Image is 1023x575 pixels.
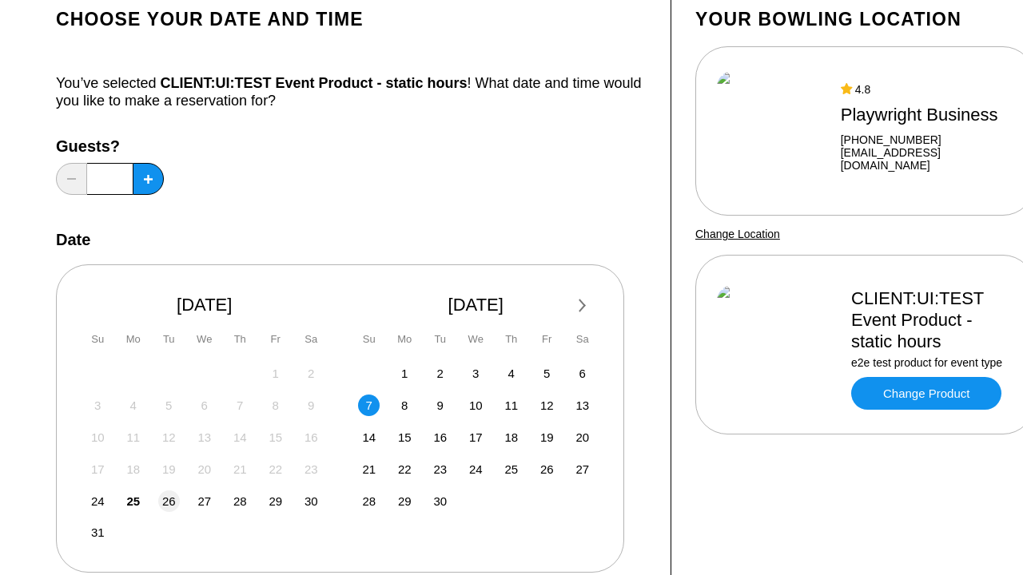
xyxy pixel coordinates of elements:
div: month 2025-08 [85,361,324,544]
div: Not available Thursday, August 7th, 2025 [229,395,251,416]
div: Choose Tuesday, September 9th, 2025 [429,395,451,416]
img: Playwright Business [717,71,826,191]
div: Choose Tuesday, September 2nd, 2025 [429,363,451,384]
span: 5 [165,399,172,412]
div: Su [87,328,109,350]
span: 17 [469,430,483,444]
div: Not available Tuesday, August 5th, 2025 [158,395,180,416]
div: Choose Thursday, August 28th, 2025 [229,490,251,512]
div: e2e test product for event type [851,356,1013,369]
span: 2 [437,367,444,380]
span: 15 [398,430,412,444]
div: Choose Thursday, September 4th, 2025 [500,363,522,384]
span: 20 [575,430,589,444]
div: Choose Monday, September 15th, 2025 [394,426,416,448]
span: 9 [437,399,444,412]
img: CLIENT:UI:TEST Event Product - static hours [717,285,837,405]
span: 23 [433,462,447,476]
div: Choose Wednesday, September 10th, 2025 [465,395,487,416]
div: Not available Tuesday, August 12th, 2025 [158,426,180,448]
div: Th [500,328,522,350]
div: Not available Monday, August 11th, 2025 [122,426,144,448]
div: Mo [394,328,416,350]
span: 22 [269,462,282,476]
div: Choose Saturday, August 30th, 2025 [301,490,322,512]
span: 13 [197,430,211,444]
span: 19 [540,430,554,444]
span: 29 [269,494,282,508]
div: Choose Friday, September 5th, 2025 [536,363,558,384]
span: 3 [94,399,101,412]
div: Choose Sunday, September 7th, 2025 [358,395,380,416]
div: Not available Saturday, August 23rd, 2025 [301,458,322,480]
div: Fr [265,328,286,350]
div: Not available Friday, August 22nd, 2025 [265,458,286,480]
div: Not available Wednesday, August 13th, 2025 [193,426,215,448]
span: 14 [233,430,247,444]
div: Choose Wednesday, September 17th, 2025 [465,426,487,448]
div: Choose Wednesday, September 24th, 2025 [465,458,487,480]
div: Not available Wednesday, August 6th, 2025 [193,395,215,416]
span: 21 [362,462,376,476]
span: 11 [504,399,518,412]
span: CLIENT:UI:TEST Event Product - static hours [160,75,467,91]
span: 27 [575,462,589,476]
div: 4.8 [841,83,1013,96]
div: Choose Sunday, September 21st, 2025 [358,458,380,480]
span: 11 [126,430,140,444]
span: 7 [237,399,243,412]
span: 9 [308,399,314,412]
span: 18 [504,430,518,444]
span: 24 [469,462,483,476]
div: Choose Monday, September 8th, 2025 [394,395,416,416]
div: We [193,328,215,350]
span: 17 [91,462,105,476]
div: month 2025-09 [356,361,596,512]
span: 22 [398,462,412,476]
div: Choose Tuesday, August 26th, 2025 [158,490,180,512]
button: Next Month [570,293,595,319]
span: 23 [305,462,318,476]
span: 4 [508,367,515,380]
span: 25 [504,462,518,476]
span: 27 [197,494,211,508]
div: Mo [122,328,144,350]
div: Playwright Business [841,104,1013,125]
div: [DATE] [352,294,600,315]
div: Choose Sunday, August 24th, 2025 [87,490,109,512]
span: 6 [579,367,586,380]
div: Choose Friday, September 19th, 2025 [536,426,558,448]
div: Choose Wednesday, August 27th, 2025 [193,490,215,512]
span: 5 [543,367,550,380]
div: Not available Thursday, August 14th, 2025 [229,426,251,448]
span: 13 [575,399,589,412]
span: 30 [433,494,447,508]
div: Choose Saturday, September 27th, 2025 [571,458,593,480]
div: Tu [158,328,180,350]
div: Not available Saturday, August 16th, 2025 [301,426,322,448]
span: 28 [362,494,376,508]
div: Not available Friday, August 1st, 2025 [265,363,286,384]
div: Choose Monday, September 29th, 2025 [394,490,416,512]
span: 3 [472,367,479,380]
div: Fr [536,328,558,350]
div: Choose Saturday, September 13th, 2025 [571,395,593,416]
span: 15 [269,430,282,444]
div: Not available Friday, August 8th, 2025 [265,395,286,416]
span: 20 [197,462,211,476]
div: Choose Saturday, September 20th, 2025 [571,426,593,448]
div: We [465,328,487,350]
span: 12 [540,399,554,412]
div: You’ve selected ! What date and time would you like to make a reservation for? [56,74,647,109]
div: CLIENT:UI:TEST Event Product - static hours [851,287,1013,352]
span: 18 [126,462,140,476]
div: Not available Tuesday, August 19th, 2025 [158,458,180,480]
div: Choose Thursday, September 11th, 2025 [500,395,522,416]
div: Sa [301,328,322,350]
span: 31 [91,525,105,539]
span: 10 [91,430,105,444]
span: 6 [201,399,208,412]
div: Choose Monday, September 22nd, 2025 [394,458,416,480]
div: Choose Tuesday, September 23rd, 2025 [429,458,451,480]
span: 4 [130,399,137,412]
